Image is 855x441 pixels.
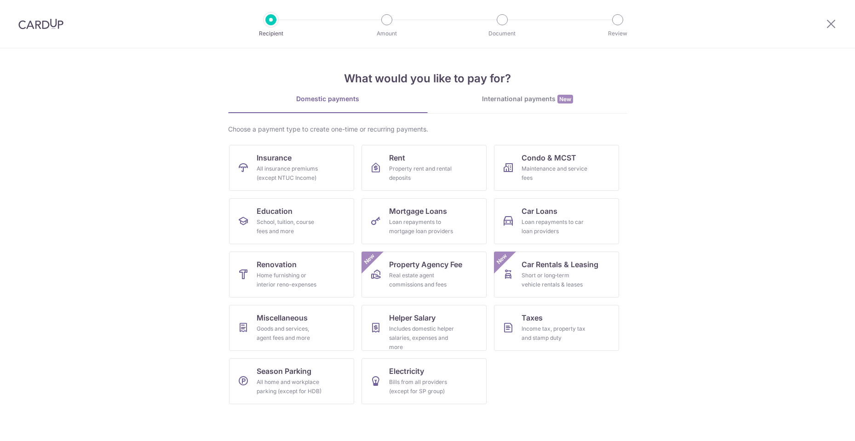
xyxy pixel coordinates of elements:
a: InsuranceAll insurance premiums (except NTUC Income) [229,145,354,191]
p: Amount [353,29,421,38]
a: MiscellaneousGoods and services, agent fees and more [229,305,354,351]
span: New [557,95,573,103]
div: Loan repayments to mortgage loan providers [389,218,455,236]
div: Short or long‑term vehicle rentals & leases [522,271,588,289]
a: Helper SalaryIncludes domestic helper salaries, expenses and more [362,305,487,351]
div: All home and workplace parking (except for HDB) [257,378,323,396]
img: CardUp [18,18,63,29]
a: TaxesIncome tax, property tax and stamp duty [494,305,619,351]
span: Rent [389,152,405,163]
div: Bills from all providers (except for SP group) [389,378,455,396]
div: Real estate agent commissions and fees [389,271,455,289]
div: Income tax, property tax and stamp duty [522,324,588,343]
p: Document [468,29,536,38]
a: EducationSchool, tuition, course fees and more [229,198,354,244]
span: Education [257,206,293,217]
a: Condo & MCSTMaintenance and service fees [494,145,619,191]
div: Includes domestic helper salaries, expenses and more [389,324,455,352]
div: Domestic payments [228,94,428,103]
a: RenovationHome furnishing or interior reno-expenses [229,252,354,298]
p: Review [584,29,652,38]
a: ElectricityBills from all providers (except for SP group) [362,358,487,404]
span: Renovation [257,259,297,270]
span: Electricity [389,366,424,377]
div: Loan repayments to car loan providers [522,218,588,236]
p: Recipient [237,29,305,38]
span: Miscellaneous [257,312,308,323]
span: Mortgage Loans [389,206,447,217]
div: International payments [428,94,627,104]
span: Insurance [257,152,292,163]
span: Condo & MCST [522,152,576,163]
a: Mortgage LoansLoan repayments to mortgage loan providers [362,198,487,244]
span: New [494,252,509,267]
span: Taxes [522,312,543,323]
div: Property rent and rental deposits [389,164,455,183]
div: Choose a payment type to create one-time or recurring payments. [228,125,627,134]
span: Car Rentals & Leasing [522,259,598,270]
div: School, tuition, course fees and more [257,218,323,236]
h4: What would you like to pay for? [228,70,627,87]
span: Property Agency Fee [389,259,462,270]
span: New [362,252,377,267]
span: Car Loans [522,206,557,217]
a: RentProperty rent and rental deposits [362,145,487,191]
a: Season ParkingAll home and workplace parking (except for HDB) [229,358,354,404]
span: Season Parking [257,366,311,377]
a: Property Agency FeeReal estate agent commissions and feesNew [362,252,487,298]
a: Car LoansLoan repayments to car loan providers [494,198,619,244]
span: Helper Salary [389,312,436,323]
div: All insurance premiums (except NTUC Income) [257,164,323,183]
div: Goods and services, agent fees and more [257,324,323,343]
a: Car Rentals & LeasingShort or long‑term vehicle rentals & leasesNew [494,252,619,298]
div: Home furnishing or interior reno-expenses [257,271,323,289]
div: Maintenance and service fees [522,164,588,183]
